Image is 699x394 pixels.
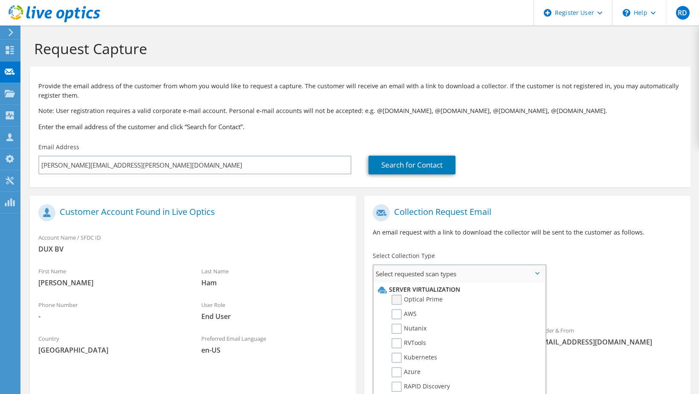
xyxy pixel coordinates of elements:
a: Search for Contact [368,156,455,174]
div: Sender & From [528,322,690,351]
h3: Enter the email address of the customer and click “Search for Contact”. [38,122,682,131]
span: RD [676,6,690,20]
div: To [364,322,527,360]
p: Note: User registration requires a valid corporate e-mail account. Personal e-mail accounts will ... [38,106,682,116]
span: - [38,312,184,321]
label: RVTools [392,338,426,348]
span: [EMAIL_ADDRESS][DOMAIN_NAME] [536,337,682,347]
label: Azure [392,367,421,377]
span: Select requested scan types [374,265,545,282]
p: Provide the email address of the customer from whom you would like to request a capture. The cust... [38,81,682,100]
div: First Name [30,262,193,292]
span: [GEOGRAPHIC_DATA] [38,345,184,355]
div: Last Name [193,262,356,292]
p: An email request with a link to download the collector will be sent to the customer as follows. [373,228,682,237]
label: Kubernetes [392,353,437,363]
h1: Collection Request Email [373,204,677,221]
label: RAPID Discovery [392,382,450,392]
div: Phone Number [30,296,193,325]
span: en-US [201,345,347,355]
span: Ham [201,278,347,287]
div: CC & Reply To [364,365,690,394]
label: Email Address [38,143,79,151]
label: Nutanix [392,324,426,334]
div: Preferred Email Language [193,330,356,359]
h1: Customer Account Found in Live Optics [38,204,343,221]
span: End User [201,312,347,321]
span: DUX BV [38,244,347,254]
div: User Role [193,296,356,325]
li: Server Virtualization [376,284,541,295]
span: [PERSON_NAME] [38,278,184,287]
svg: \n [623,9,630,17]
label: Select Collection Type [373,252,435,260]
div: Account Name / SFDC ID [30,229,356,258]
div: Country [30,330,193,359]
label: AWS [392,309,417,319]
div: Requested Collections [364,286,690,317]
label: Optical Prime [392,295,443,305]
h1: Request Capture [34,40,682,58]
